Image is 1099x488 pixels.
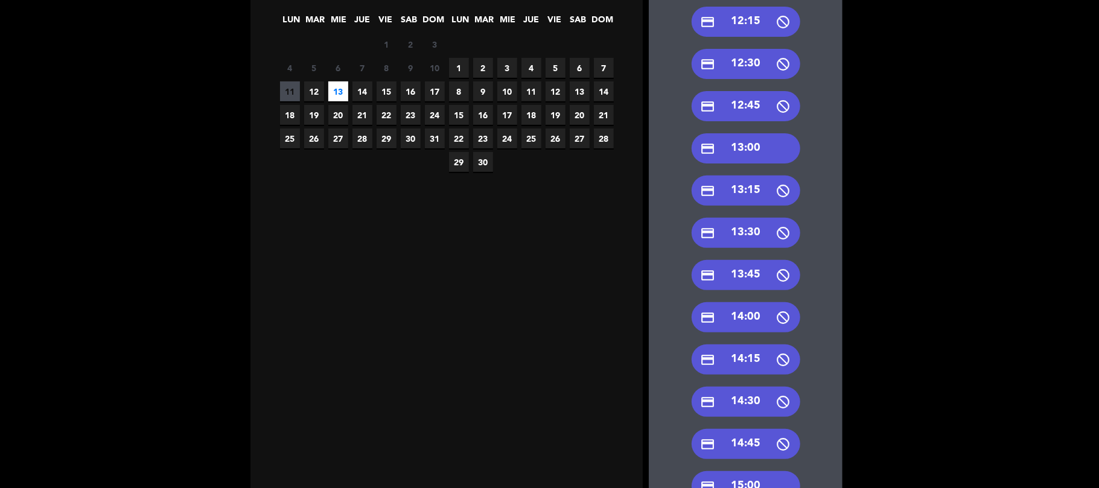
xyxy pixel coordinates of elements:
[304,105,324,125] span: 19
[449,105,469,125] span: 15
[328,58,348,78] span: 6
[425,81,445,101] span: 17
[701,395,716,410] i: credit_card
[423,13,443,33] span: DOM
[280,128,300,148] span: 25
[304,58,324,78] span: 5
[692,133,800,163] div: 13:00
[280,81,300,101] span: 11
[521,58,541,78] span: 4
[521,81,541,101] span: 11
[328,128,348,148] span: 27
[692,429,800,459] div: 14:45
[594,81,614,101] span: 14
[352,13,372,33] span: JUE
[473,81,493,101] span: 9
[280,58,300,78] span: 4
[497,81,517,101] span: 10
[701,99,716,114] i: credit_card
[305,13,325,33] span: MAR
[546,128,565,148] span: 26
[449,81,469,101] span: 8
[451,13,471,33] span: LUN
[352,58,372,78] span: 7
[425,128,445,148] span: 31
[701,57,716,72] i: credit_card
[401,58,421,78] span: 9
[692,49,800,79] div: 12:30
[497,128,517,148] span: 24
[692,218,800,248] div: 13:30
[701,141,716,156] i: credit_card
[474,13,494,33] span: MAR
[546,105,565,125] span: 19
[594,128,614,148] span: 28
[701,437,716,452] i: credit_card
[328,81,348,101] span: 13
[473,152,493,172] span: 30
[521,105,541,125] span: 18
[377,81,397,101] span: 15
[594,105,614,125] span: 21
[701,268,716,283] i: credit_card
[401,81,421,101] span: 16
[570,128,590,148] span: 27
[701,183,716,198] i: credit_card
[449,128,469,148] span: 22
[570,58,590,78] span: 6
[692,387,800,417] div: 14:30
[401,128,421,148] span: 30
[377,105,397,125] span: 22
[400,13,419,33] span: SAB
[569,13,588,33] span: SAB
[376,13,396,33] span: VIE
[701,226,716,241] i: credit_card
[497,105,517,125] span: 17
[692,344,800,375] div: 14:15
[473,58,493,78] span: 2
[425,58,445,78] span: 10
[328,105,348,125] span: 20
[521,13,541,33] span: JUE
[352,81,372,101] span: 14
[473,105,493,125] span: 16
[692,91,800,121] div: 12:45
[329,13,349,33] span: MIE
[449,58,469,78] span: 1
[377,128,397,148] span: 29
[304,128,324,148] span: 26
[401,105,421,125] span: 23
[594,58,614,78] span: 7
[473,128,493,148] span: 23
[401,34,421,54] span: 2
[692,176,800,206] div: 13:15
[521,128,541,148] span: 25
[546,81,565,101] span: 12
[377,58,397,78] span: 8
[570,105,590,125] span: 20
[498,13,518,33] span: MIE
[425,34,445,54] span: 3
[280,105,300,125] span: 18
[692,7,800,37] div: 12:15
[352,128,372,148] span: 28
[545,13,565,33] span: VIE
[701,352,716,367] i: credit_card
[352,105,372,125] span: 21
[546,58,565,78] span: 5
[701,310,716,325] i: credit_card
[701,14,716,30] i: credit_card
[425,105,445,125] span: 24
[377,34,397,54] span: 1
[282,13,302,33] span: LUN
[449,152,469,172] span: 29
[570,81,590,101] span: 13
[692,302,800,332] div: 14:00
[497,58,517,78] span: 3
[692,260,800,290] div: 13:45
[304,81,324,101] span: 12
[592,13,612,33] span: DOM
